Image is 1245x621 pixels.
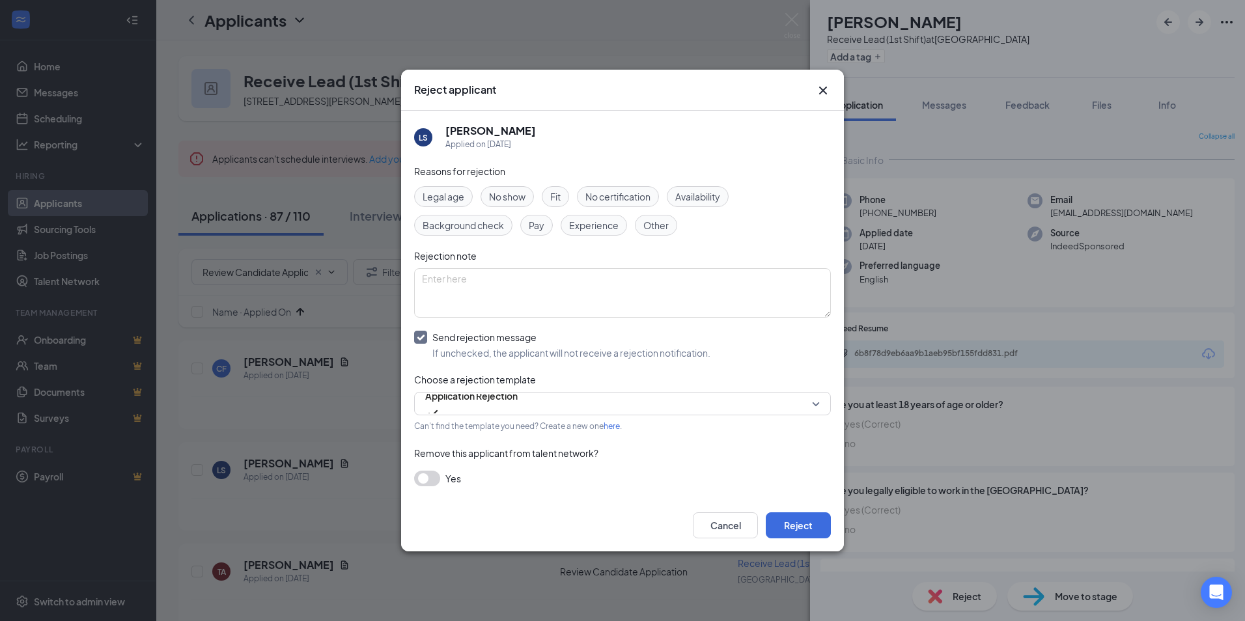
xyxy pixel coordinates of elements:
[815,83,831,98] svg: Cross
[414,83,496,97] h3: Reject applicant
[445,138,536,151] div: Applied on [DATE]
[445,471,461,486] span: Yes
[604,421,620,431] a: here
[414,165,505,177] span: Reasons for rejection
[693,512,758,538] button: Cancel
[643,218,669,232] span: Other
[585,189,650,204] span: No certification
[423,218,504,232] span: Background check
[425,386,518,406] span: Application Rejection
[529,218,544,232] span: Pay
[550,189,561,204] span: Fit
[815,83,831,98] button: Close
[414,421,622,431] span: Can't find the template you need? Create a new one .
[569,218,619,232] span: Experience
[425,406,441,421] svg: Checkmark
[414,250,477,262] span: Rejection note
[766,512,831,538] button: Reject
[675,189,720,204] span: Availability
[423,189,464,204] span: Legal age
[419,132,428,143] div: LS
[414,447,598,459] span: Remove this applicant from talent network?
[489,189,525,204] span: No show
[1201,577,1232,608] div: Open Intercom Messenger
[445,124,536,138] h5: [PERSON_NAME]
[414,374,536,385] span: Choose a rejection template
